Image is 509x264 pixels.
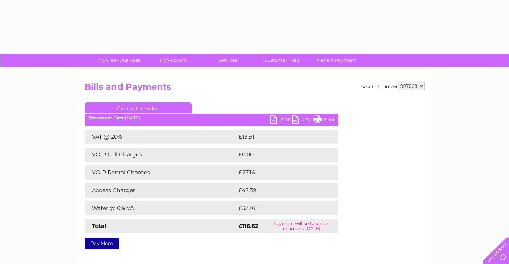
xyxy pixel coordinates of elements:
[85,82,425,95] h2: Bills and Payments
[237,148,322,162] td: £0.00
[237,130,323,144] td: £13.91
[313,115,335,126] a: Print
[85,115,338,120] div: [DATE]
[85,183,237,198] td: Access Charges
[270,115,292,126] a: PDF
[198,54,257,67] a: Services
[85,238,119,249] a: Pay Here
[239,223,258,229] strong: £116.62
[237,183,324,198] td: £42.39
[237,165,323,180] td: £27.16
[307,54,366,67] a: Make A Payment
[292,115,313,126] a: CSV
[85,201,237,215] td: Water @ 0% VAT
[85,165,237,180] td: VOIP Rental Charges
[92,223,106,229] strong: Total
[361,82,425,90] div: Account number
[85,102,192,113] a: Current Invoice
[85,148,237,162] td: VOIP Call Charges
[237,201,323,215] td: £33.16
[253,54,311,67] a: Customer Help
[85,130,237,144] td: VAT @ 20%
[90,54,149,67] a: My Clear Business
[88,115,125,120] b: Statement Date:
[265,219,338,233] td: Payment will be taken on or around [DATE]
[144,54,203,67] a: My Account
